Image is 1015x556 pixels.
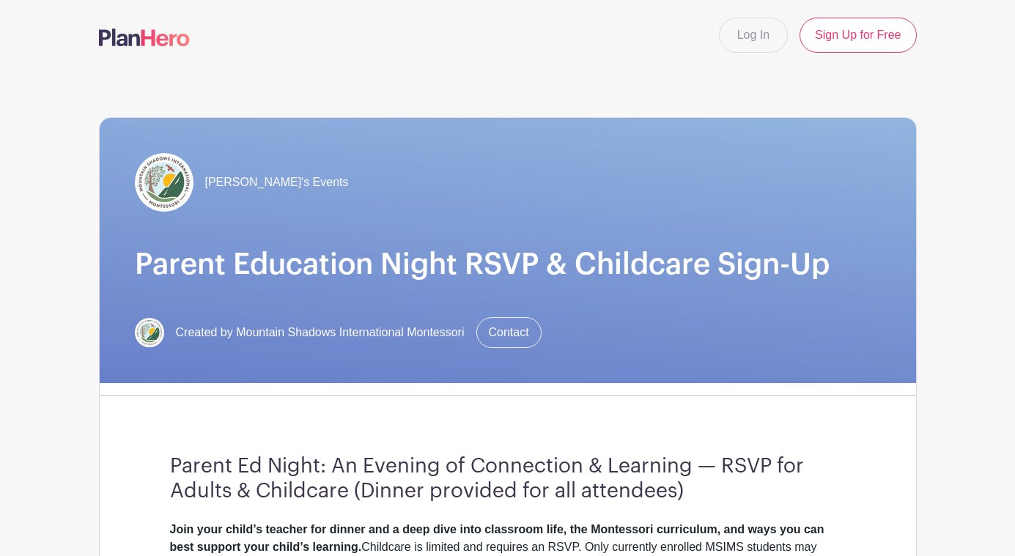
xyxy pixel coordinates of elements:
a: Contact [476,317,542,348]
img: logo-507f7623f17ff9eddc593b1ce0a138ce2505c220e1c5a4e2b4648c50719b7d32.svg [99,29,190,46]
img: MSIM_LogoCircular.jpeg [135,153,193,212]
h3: Parent Ed Night: An Evening of Connection & Learning — RSVP for Adults & Childcare (Dinner provid... [170,454,846,503]
span: Created by Mountain Shadows International Montessori [176,324,465,341]
a: Sign Up for Free [800,18,916,53]
img: MSIM_LogoCircular.jpg [135,318,164,347]
h1: Parent Education Night RSVP & Childcare Sign-Up [135,247,881,282]
strong: Join your child’s teacher for dinner and a deep dive into classroom life, the Montessori curricul... [170,523,824,553]
a: Log In [719,18,788,53]
span: [PERSON_NAME]'s Events [205,174,349,191]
